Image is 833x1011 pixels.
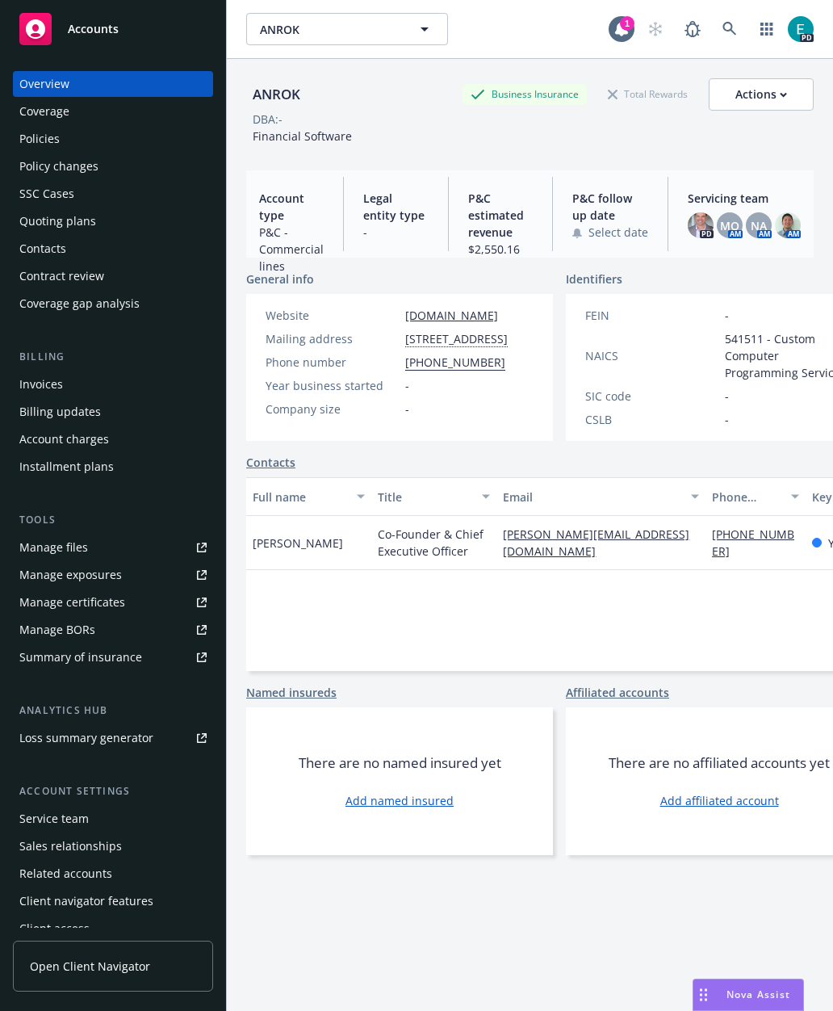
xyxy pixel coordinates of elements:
span: Accounts [68,23,119,36]
span: Legal entity type [363,190,428,224]
a: SSC Cases [13,181,213,207]
div: Summary of insurance [19,644,142,670]
div: SIC code [585,388,718,405]
div: Policy changes [19,153,98,179]
span: - [363,224,428,241]
div: Related accounts [19,861,112,887]
a: Client navigator features [13,888,213,914]
div: Client navigator features [19,888,153,914]
div: Invoices [19,371,63,397]
a: Contacts [246,454,295,471]
div: Service team [19,806,89,832]
a: Loss summary generator [13,725,213,751]
span: $2,550.16 [468,241,533,258]
div: Sales relationships [19,833,122,859]
a: Coverage [13,99,213,124]
a: Summary of insurance [13,644,213,670]
a: Named insureds [246,684,337,701]
div: Policies [19,126,60,152]
div: Manage exposures [19,562,122,588]
div: CSLB [585,411,718,428]
span: Open Client Navigator [30,958,150,975]
div: Manage files [19,535,88,560]
a: Affiliated accounts [566,684,669,701]
div: Client access [19,916,90,942]
a: Invoices [13,371,213,397]
div: Quoting plans [19,208,96,234]
a: Service team [13,806,213,832]
div: Manage certificates [19,589,125,615]
span: [PERSON_NAME] [253,535,343,552]
div: DBA: - [253,111,283,128]
div: Year business started [266,377,399,394]
a: Quoting plans [13,208,213,234]
a: Search [714,13,746,45]
a: Installment plans [13,454,213,480]
img: photo [688,212,714,238]
span: There are no named insured yet [299,753,501,773]
div: SSC Cases [19,181,74,207]
span: Co-Founder & Chief Executive Officer [378,526,490,560]
a: [PHONE_NUMBER] [712,526,794,559]
div: Coverage [19,99,69,124]
img: photo [788,16,814,42]
div: Installment plans [19,454,114,480]
span: - [725,307,729,324]
span: P&C follow up date [572,190,648,224]
div: ANROK [246,84,307,105]
div: Account charges [19,426,109,452]
div: Overview [19,71,69,97]
a: Account charges [13,426,213,452]
div: Email [503,489,681,505]
div: FEIN [585,307,718,324]
div: Billing [13,349,213,365]
button: Actions [709,78,814,111]
div: Drag to move [693,980,714,1010]
span: General info [246,271,314,287]
a: Coverage gap analysis [13,291,213,317]
button: Nova Assist [693,979,804,1011]
span: There are no affiliated accounts yet [609,753,830,773]
a: Manage files [13,535,213,560]
span: ANROK [260,21,400,38]
button: ANROK [246,13,448,45]
button: Full name [246,477,371,516]
div: Tools [13,512,213,528]
a: Manage exposures [13,562,213,588]
a: Report a Bug [676,13,709,45]
div: Phone number [712,489,781,505]
div: Account settings [13,783,213,799]
a: Add affiliated account [660,792,779,809]
a: Manage BORs [13,617,213,643]
span: P&C estimated revenue [468,190,533,241]
div: Full name [253,489,347,505]
div: Analytics hub [13,703,213,719]
span: - [405,377,409,394]
a: Accounts [13,6,213,52]
span: Identifiers [566,271,622,287]
a: Policy changes [13,153,213,179]
a: Overview [13,71,213,97]
div: Coverage gap analysis [19,291,140,317]
div: Billing updates [19,399,101,425]
div: Mailing address [266,330,399,347]
span: Nova Assist [726,988,790,1001]
div: NAICS [585,347,718,364]
a: Sales relationships [13,833,213,859]
img: photo [775,212,801,238]
span: MQ [720,217,739,234]
div: 1 [620,16,634,31]
div: Total Rewards [600,84,696,104]
a: Add named insured [345,792,454,809]
div: Company size [266,401,399,417]
div: Actions [735,79,787,110]
div: Contract review [19,263,104,289]
button: Email [496,477,705,516]
a: Contract review [13,263,213,289]
a: Billing updates [13,399,213,425]
button: Phone number [705,477,806,516]
span: - [725,388,729,405]
button: Title [371,477,496,516]
span: P&C - Commercial lines [259,224,324,275]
